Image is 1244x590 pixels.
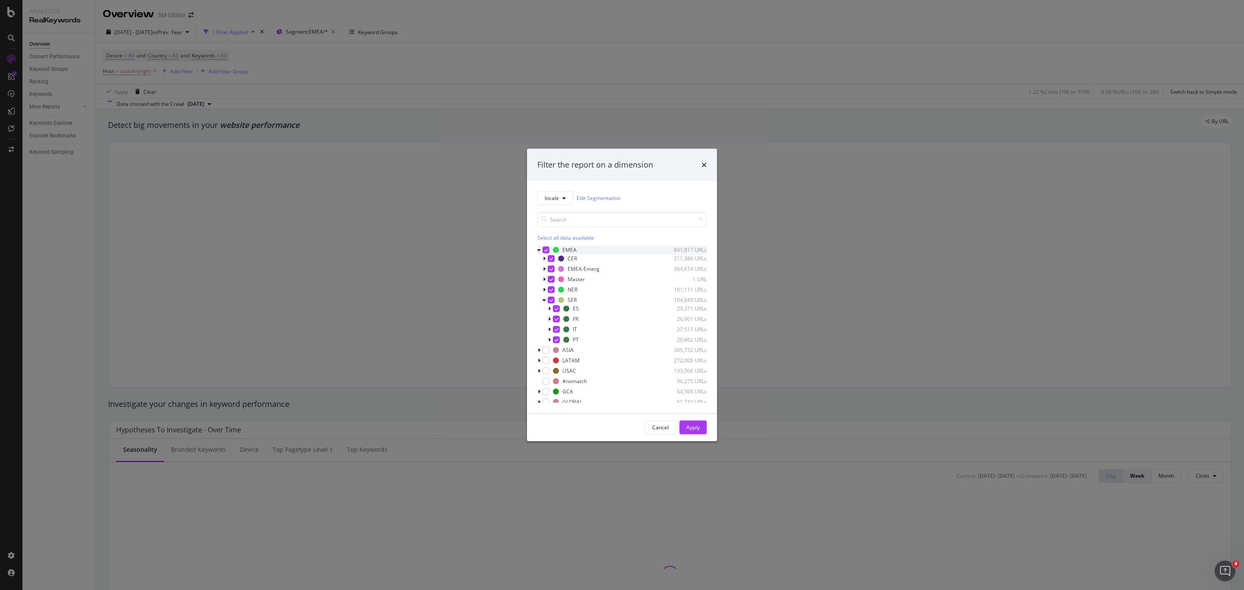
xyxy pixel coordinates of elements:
div: Filter the report on a dimension [537,159,653,171]
div: 841,817 URLs [664,246,707,254]
div: GCA [562,388,573,395]
div: EMEA [562,246,577,254]
div: PT [573,336,579,343]
div: ASIA [562,346,574,354]
div: USAC [562,367,576,374]
div: 61,744 URLs [664,398,707,406]
div: Select all data available [537,234,707,241]
a: Edit Segmentation [577,193,621,203]
div: 133,506 URLs [664,367,707,374]
div: 364,674 URLs [664,265,707,273]
div: IT [573,326,577,333]
div: FR [573,315,578,323]
span: 4 [1232,561,1239,568]
div: 211,386 URLs [664,255,707,262]
div: 272,005 URLs [664,357,707,364]
div: 104,645 URLs [664,296,707,304]
div: 309,732 URLs [664,346,707,354]
button: locale [537,191,573,205]
iframe: Intercom live chat [1215,561,1235,581]
button: Apply [679,420,707,434]
div: #nomatch [562,377,587,385]
div: CER [568,255,577,262]
div: 27,511 URLs [664,326,707,333]
div: 1 URL [664,276,707,283]
div: Apply [686,424,700,431]
div: SER [568,296,577,304]
div: 161,111 URLs [664,286,707,293]
div: EMEA-Emerg [568,265,600,273]
div: 26,901 URLs [664,315,707,323]
div: modal [527,149,717,441]
input: Search [537,212,707,227]
div: LATAM [562,357,580,364]
span: locale [545,194,559,202]
div: NER [568,286,578,293]
div: Cancel [652,424,669,431]
button: Cancel [645,420,676,434]
div: 29,371 URLs [664,305,707,312]
div: 64,509 URLs [664,388,707,395]
div: 20,862 URLs [664,336,707,343]
div: GLOBAL [562,398,582,406]
div: 96,275 URLs [664,377,707,385]
div: Master [568,276,585,283]
div: times [701,159,707,171]
div: ES [573,305,579,312]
